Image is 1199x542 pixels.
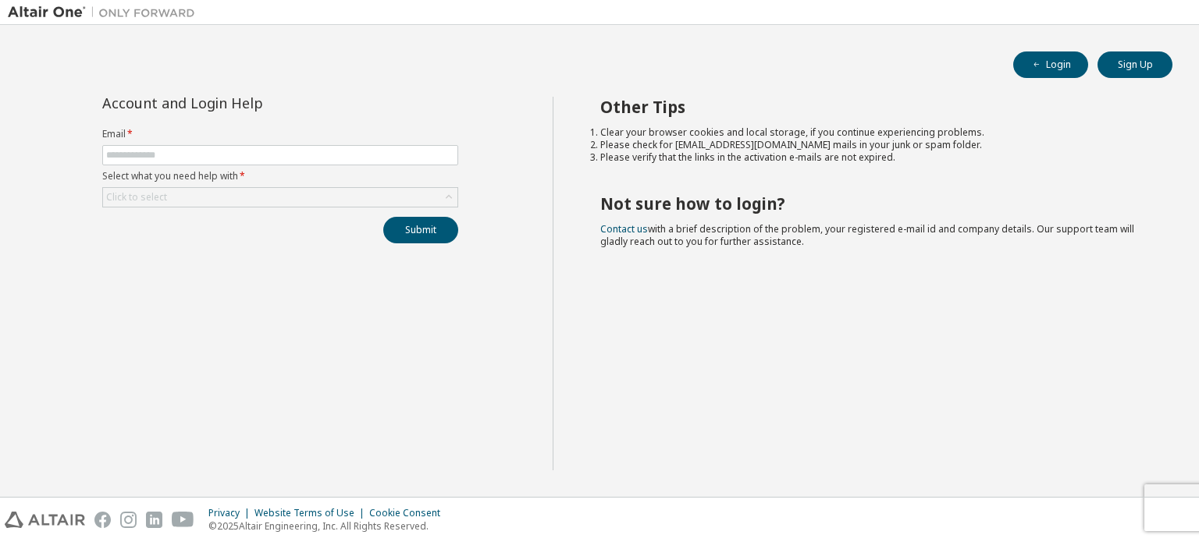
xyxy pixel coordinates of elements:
[94,512,111,528] img: facebook.svg
[5,512,85,528] img: altair_logo.svg
[146,512,162,528] img: linkedin.svg
[1013,51,1088,78] button: Login
[600,193,1145,214] h2: Not sure how to login?
[8,5,203,20] img: Altair One
[600,126,1145,139] li: Clear your browser cookies and local storage, if you continue experiencing problems.
[102,170,458,182] label: Select what you need help with
[383,217,458,243] button: Submit
[120,512,137,528] img: instagram.svg
[102,97,387,109] div: Account and Login Help
[369,507,450,519] div: Cookie Consent
[254,507,369,519] div: Website Terms of Use
[103,188,457,207] div: Click to select
[600,139,1145,151] li: Please check for [EMAIL_ADDRESS][DOMAIN_NAME] mails in your junk or spam folder.
[600,97,1145,117] h2: Other Tips
[208,507,254,519] div: Privacy
[102,128,458,140] label: Email
[208,519,450,533] p: © 2025 Altair Engineering, Inc. All Rights Reserved.
[172,512,194,528] img: youtube.svg
[600,151,1145,164] li: Please verify that the links in the activation e-mails are not expired.
[106,191,167,204] div: Click to select
[600,222,648,236] a: Contact us
[1098,51,1172,78] button: Sign Up
[600,222,1134,248] span: with a brief description of the problem, your registered e-mail id and company details. Our suppo...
